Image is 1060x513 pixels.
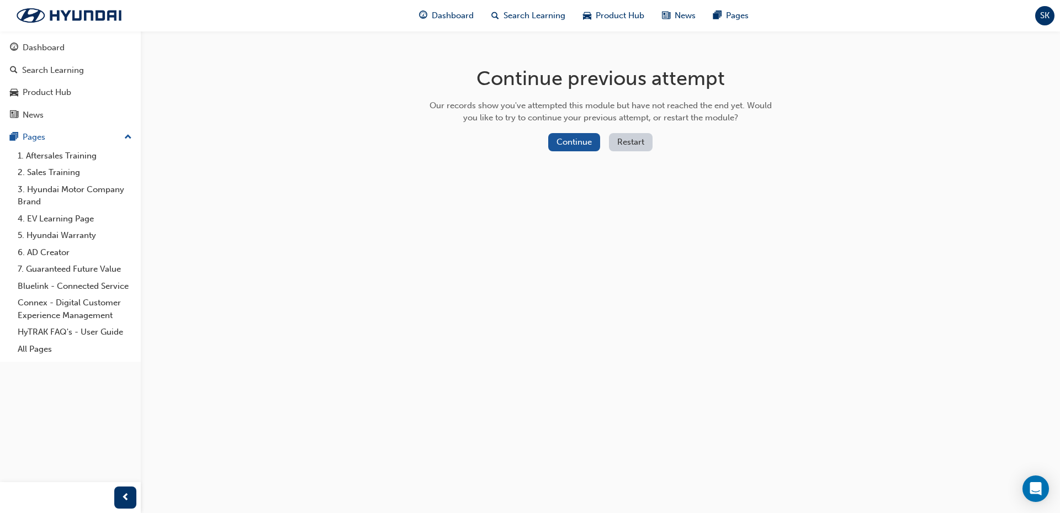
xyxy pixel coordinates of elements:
[426,99,776,124] div: Our records show you've attempted this module but have not reached the end yet. Would you like to...
[713,9,722,23] span: pages-icon
[13,341,136,358] a: All Pages
[23,41,65,54] div: Dashboard
[4,127,136,147] button: Pages
[726,9,749,22] span: Pages
[504,9,565,22] span: Search Learning
[13,244,136,261] a: 6. AD Creator
[4,38,136,58] a: Dashboard
[4,105,136,125] a: News
[22,64,84,77] div: Search Learning
[419,9,427,23] span: guage-icon
[23,86,71,99] div: Product Hub
[583,9,591,23] span: car-icon
[574,4,653,27] a: car-iconProduct Hub
[1035,6,1054,25] button: SK
[13,227,136,244] a: 5. Hyundai Warranty
[4,35,136,127] button: DashboardSearch LearningProduct HubNews
[10,110,18,120] span: news-icon
[596,9,644,22] span: Product Hub
[4,60,136,81] a: Search Learning
[13,147,136,165] a: 1. Aftersales Training
[23,131,45,144] div: Pages
[23,109,44,121] div: News
[426,66,776,91] h1: Continue previous attempt
[548,133,600,151] button: Continue
[121,491,130,505] span: prev-icon
[662,9,670,23] span: news-icon
[675,9,696,22] span: News
[10,66,18,76] span: search-icon
[410,4,483,27] a: guage-iconDashboard
[13,181,136,210] a: 3. Hyundai Motor Company Brand
[10,43,18,53] span: guage-icon
[653,4,704,27] a: news-iconNews
[6,4,132,27] img: Trak
[10,88,18,98] span: car-icon
[10,133,18,142] span: pages-icon
[491,9,499,23] span: search-icon
[13,294,136,324] a: Connex - Digital Customer Experience Management
[4,82,136,103] a: Product Hub
[13,324,136,341] a: HyTRAK FAQ's - User Guide
[1040,9,1050,22] span: SK
[13,278,136,295] a: Bluelink - Connected Service
[483,4,574,27] a: search-iconSearch Learning
[432,9,474,22] span: Dashboard
[704,4,757,27] a: pages-iconPages
[13,164,136,181] a: 2. Sales Training
[13,210,136,228] a: 4. EV Learning Page
[1022,475,1049,502] div: Open Intercom Messenger
[609,133,653,151] button: Restart
[13,261,136,278] a: 7. Guaranteed Future Value
[124,130,132,145] span: up-icon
